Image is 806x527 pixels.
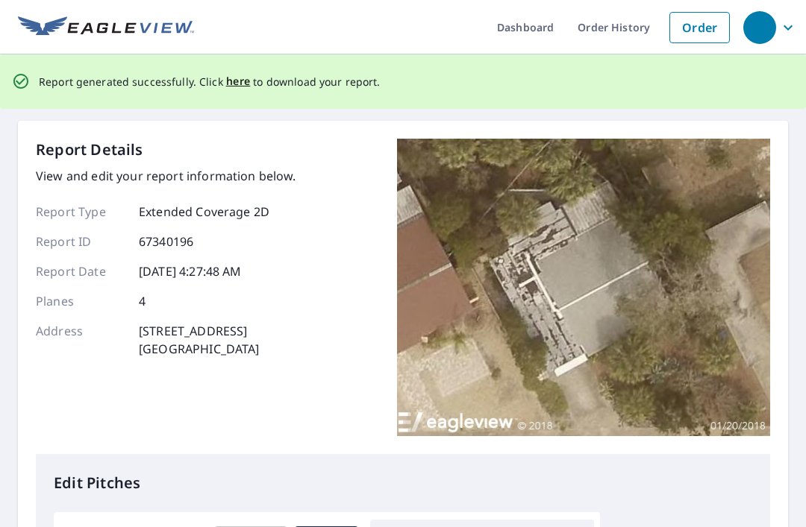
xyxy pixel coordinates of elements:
button: here [226,72,251,91]
p: 67340196 [139,233,193,250]
p: Report Details [36,139,143,161]
p: Report generated successfully. Click to download your report. [39,72,381,91]
p: [DATE] 4:27:48 AM [139,262,242,280]
img: EV Logo [18,16,194,39]
p: Extended Coverage 2D [139,203,269,221]
p: Report Type [36,203,125,221]
p: 4 [139,292,146,310]
p: Address [36,322,125,358]
p: Report ID [36,233,125,250]
p: Edit Pitches [54,472,752,494]
p: [STREET_ADDRESS] [GEOGRAPHIC_DATA] [139,322,260,358]
p: Planes [36,292,125,310]
img: Top image [397,139,770,437]
a: Order [669,12,730,43]
p: View and edit your report information below. [36,167,296,185]
p: Report Date [36,262,125,280]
